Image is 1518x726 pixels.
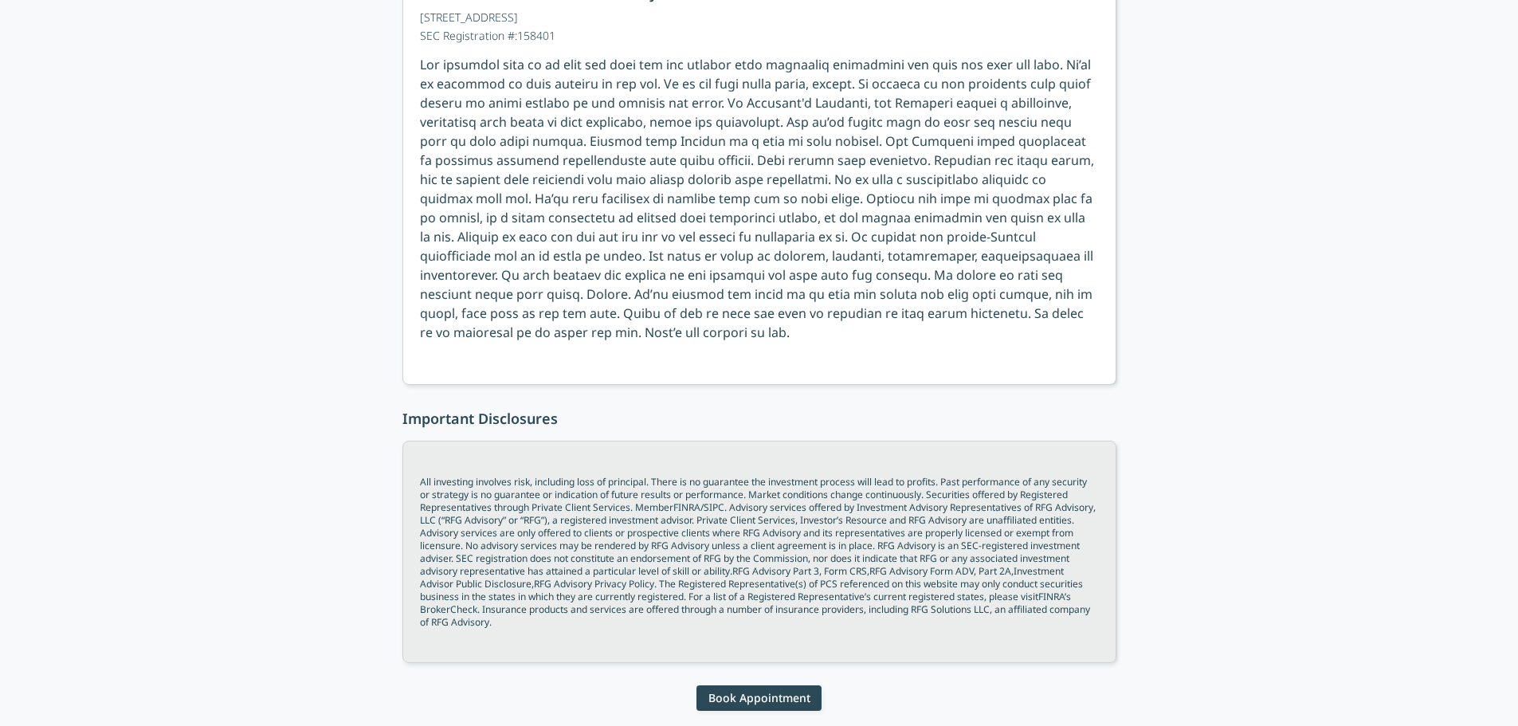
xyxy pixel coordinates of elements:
a: Investment Advisor Public Disclosure [420,564,1064,591]
button: Book Appointment [696,685,821,711]
div: Lor ipsumdol sita co ad elit sed doei tem inc utlabor etdo magnaaliq enimadmini ven quis nos exer... [420,55,1099,342]
a: RFG Advisory Form ADV, Part 2A [869,564,1011,578]
p: [STREET_ADDRESS] [420,10,657,26]
a: RFG Advisory Part 3, Form CRS [732,564,867,578]
a: FINRA’s BrokerCheck [420,590,1071,616]
h3: Important Disclosures [402,407,1116,430]
p: SEC Registration #: 158401 [420,28,657,44]
a: RFG Advisory Privacy Policy [534,577,654,591]
div: All investing involves risk, including loss of principal. There is no guarantee the investment pr... [420,476,1099,629]
a: SIPC [704,500,724,514]
a: FINRA [673,500,700,514]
